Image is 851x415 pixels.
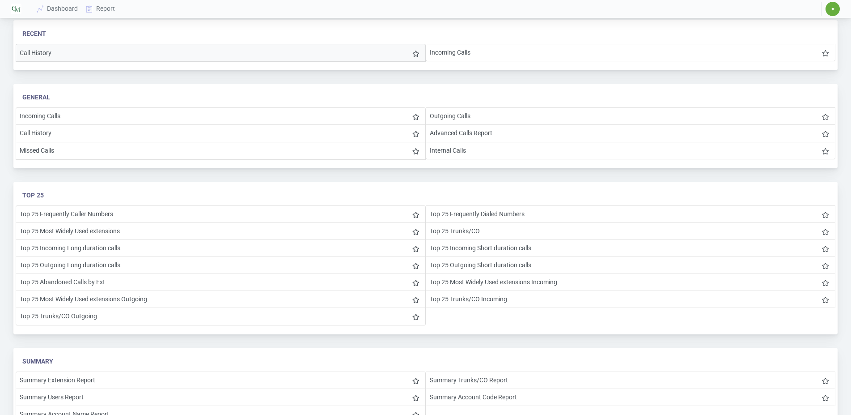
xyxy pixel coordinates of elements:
[426,44,836,61] li: Incoming Calls
[33,0,82,17] a: Dashboard
[426,124,836,142] li: Advanced Calls Report
[426,142,836,159] li: Internal Calls
[22,357,829,366] div: Summary
[426,372,836,389] li: Summary Trunks/CO Report
[16,142,426,160] li: Missed Calls
[16,107,426,125] li: Incoming Calls
[16,205,426,223] li: Top 25 Frequently Caller Numbers
[16,257,426,274] li: Top 25 Outgoing Long duration calls
[82,0,119,17] a: Report
[426,240,836,257] li: Top 25 Incoming Short duration calls
[426,291,836,308] li: Top 25 Trunks/CO Incoming
[426,205,836,223] li: Top 25 Frequently Dialed Numbers
[22,29,829,39] div: Recent
[11,4,21,14] img: Logo
[426,222,836,240] li: Top 25 Trunks/CO
[426,107,836,125] li: Outgoing Calls
[426,389,836,406] li: Summary Account Code Report
[16,240,426,257] li: Top 25 Incoming Long duration calls
[16,222,426,240] li: Top 25 Most Widely Used extensions
[16,44,426,62] li: Call History
[426,257,836,274] li: Top 25 Outgoing Short duration calls
[22,93,829,102] div: General
[16,124,426,142] li: Call History
[16,389,426,406] li: Summary Users Report
[16,291,426,308] li: Top 25 Most Widely Used extensions Outgoing
[831,6,835,12] span: ✷
[426,274,836,291] li: Top 25 Most Widely Used extensions Incoming
[22,191,829,200] div: Top 25
[16,308,426,325] li: Top 25 Trunks/CO Outgoing
[16,274,426,291] li: Top 25 Abandoned Calls by Ext
[825,1,840,17] button: ✷
[16,372,426,389] li: Summary Extension Report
